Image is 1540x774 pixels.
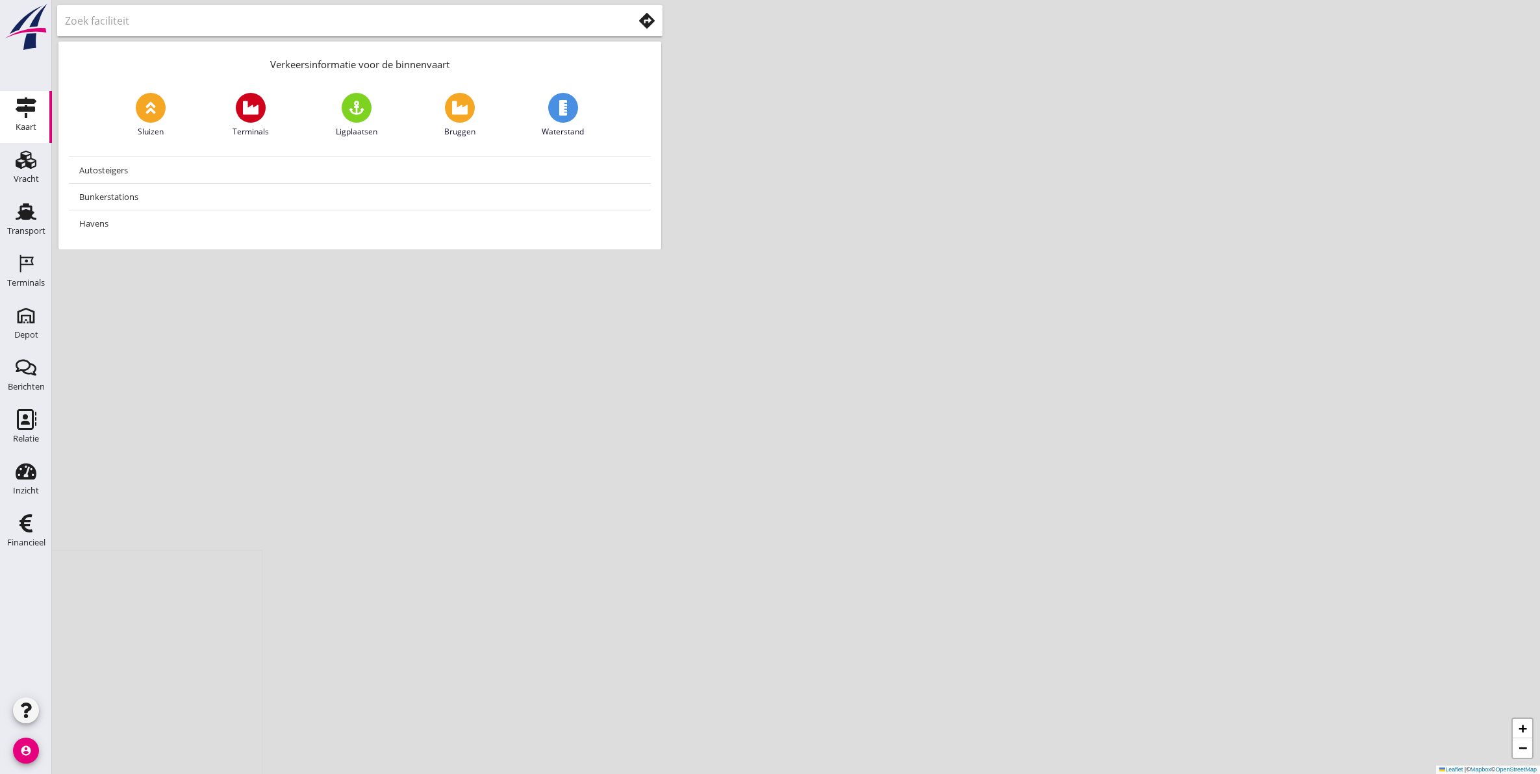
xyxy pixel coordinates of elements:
span: + [1519,720,1527,736]
a: Sluizen [136,93,166,138]
div: Berichten [8,382,45,391]
a: Zoom in [1513,719,1532,738]
div: Transport [7,227,45,235]
img: logo-small.a267ee39.svg [3,3,49,51]
div: Kaart [16,123,36,131]
input: Zoek faciliteit [65,10,615,31]
div: Verkeersinformatie voor de binnenvaart [58,42,661,82]
span: − [1519,740,1527,756]
a: OpenStreetMap [1495,766,1537,773]
a: Terminals [233,93,269,138]
div: Inzicht [13,486,39,495]
span: | [1465,766,1466,773]
span: Sluizen [138,126,164,138]
a: Ligplaatsen [336,93,377,138]
i: account_circle [13,738,39,764]
a: Bruggen [444,93,475,138]
div: Bunkerstations [79,189,640,205]
span: Terminals [233,126,269,138]
a: Mapbox [1471,766,1491,773]
a: Zoom out [1513,738,1532,758]
div: Depot [14,331,38,339]
span: Bruggen [444,126,475,138]
a: Waterstand [542,93,584,138]
div: Terminals [7,279,45,287]
a: Leaflet [1439,766,1463,773]
span: Waterstand [542,126,584,138]
span: Ligplaatsen [336,126,377,138]
div: Financieel [7,538,45,547]
div: Vracht [14,175,39,183]
div: Havens [79,216,640,231]
div: Autosteigers [79,162,640,178]
div: Relatie [13,434,39,443]
div: © © [1436,766,1540,774]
